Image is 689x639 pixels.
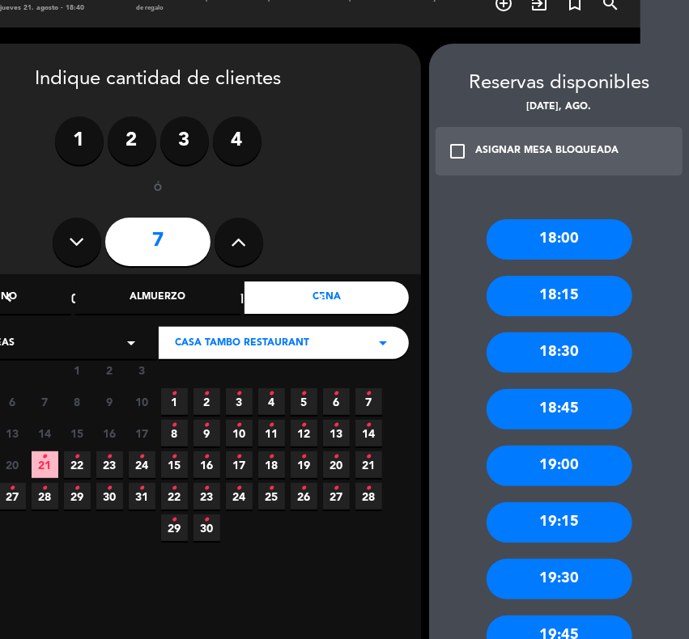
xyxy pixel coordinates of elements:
span: 13 [323,420,350,446]
span: 10 [129,388,155,415]
span: 24 [226,483,253,510]
span: 15 [64,420,91,446]
span: 10 [226,420,253,446]
span: 12 [291,420,317,446]
i: • [269,381,274,407]
i: • [236,413,242,438]
i: • [204,413,210,438]
i: • [334,381,339,407]
i: • [107,476,113,501]
span: 16 [96,420,123,446]
span: 16 [194,451,220,478]
span: 23 [96,451,123,478]
span: 29 [161,514,188,541]
span: 2 [194,388,220,415]
span: 8 [64,388,91,415]
span: 25 [258,483,285,510]
div: 19:15 [487,502,632,543]
i: • [366,444,372,470]
span: 28 [32,483,58,510]
div: Almuerzo [75,281,240,314]
span: 21 [355,451,382,478]
span: 17 [129,420,155,446]
span: 9 [96,388,123,415]
span: 22 [161,483,188,510]
div: Cena [245,281,409,314]
div: 18:15 [487,276,632,316]
label: 3 [160,116,209,165]
i: • [366,413,372,438]
span: 26 [291,483,317,510]
span: 30 [96,483,123,510]
div: 18:45 [487,389,632,430]
div: 18:00 [487,219,632,260]
span: 5 [291,388,317,415]
i: arrow_drop_down [373,333,393,353]
div: 18:30 [487,332,632,373]
span: 7 [32,388,58,415]
label: 2 [108,116,156,165]
div: 19:30 [487,559,632,599]
i: • [172,413,177,438]
span: 8 [161,420,188,446]
span: 28 [355,483,382,510]
div: ASIGNAR MESA BLOQUEADA [475,143,619,159]
span: 9 [194,420,220,446]
span: 21 [32,451,58,478]
i: chevron_right [313,289,330,306]
span: 6 [323,388,350,415]
label: 4 [213,116,262,165]
i: arrow_drop_down [121,333,141,353]
span: 1 [64,357,91,383]
i: • [236,476,242,501]
i: • [139,476,145,501]
i: • [269,444,274,470]
i: • [334,413,339,438]
i: • [204,476,210,501]
span: 17 [226,451,253,478]
span: 1 [161,388,188,415]
span: 14 [355,420,382,446]
span: 7 [355,388,382,415]
span: 20 [323,451,350,478]
span: 27 [323,483,350,510]
i: chevron_left [1,289,18,306]
i: • [74,476,80,501]
i: • [366,476,372,501]
i: • [236,444,242,470]
label: 1 [55,116,104,165]
span: 31 [129,483,155,510]
i: • [42,444,48,470]
i: • [74,444,80,470]
span: 19 [291,451,317,478]
i: • [301,476,307,501]
i: • [172,476,177,501]
span: 22 [64,451,91,478]
span: 11 [258,420,285,446]
div: [DATE], ago. [429,99,689,116]
span: 29 [64,483,91,510]
i: • [204,507,210,533]
i: • [269,476,274,501]
span: 18 [258,451,285,478]
i: check_box_outline_blank [448,142,467,161]
span: 24 [129,451,155,478]
i: • [301,381,307,407]
span: 23 [194,483,220,510]
div: Reservas disponibles [429,68,689,99]
i: • [139,444,145,470]
i: • [172,444,177,470]
i: • [172,507,177,533]
span: 2 [96,357,123,383]
div: ó [132,181,185,197]
i: • [366,381,372,407]
i: • [107,444,113,470]
div: 19:00 [487,446,632,486]
i: • [10,476,15,501]
i: • [42,476,48,501]
span: 30 [194,514,220,541]
i: • [334,476,339,501]
span: Casa Tambo Restaurant [175,336,309,352]
i: • [172,381,177,407]
i: • [334,444,339,470]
